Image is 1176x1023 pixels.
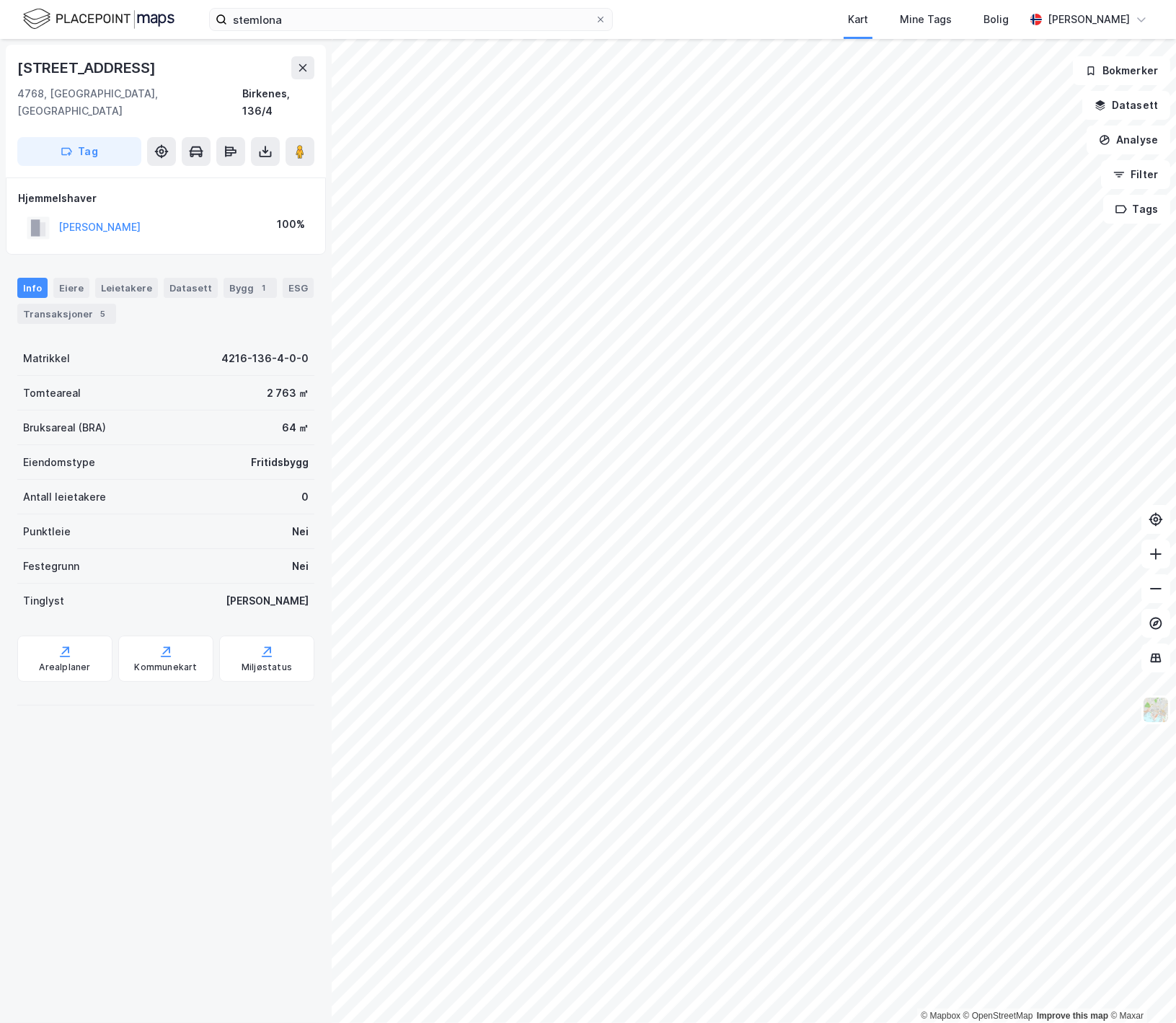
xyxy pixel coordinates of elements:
div: Punktleie [23,523,71,540]
div: Info [17,278,48,298]
div: Eiere [53,278,89,298]
div: Nei [292,558,309,575]
div: Miljøstatus [242,662,292,673]
div: 4216-136-4-0-0 [221,350,309,367]
div: Kart [848,11,868,28]
div: Transaksjoner [17,304,116,324]
iframe: Chat Widget [1104,954,1176,1023]
div: Kommunekart [134,662,197,673]
a: OpenStreetMap [963,1011,1033,1021]
div: Bygg [224,278,277,298]
div: Leietakere [95,278,158,298]
a: Mapbox [921,1011,960,1021]
div: Datasett [164,278,218,298]
div: Tinglyst [23,592,64,610]
div: Bruksareal (BRA) [23,419,106,436]
div: Nei [292,523,309,540]
div: Fritidsbygg [251,454,309,471]
div: Antall leietakere [23,488,106,506]
button: Analyse [1087,126,1170,154]
img: Z [1142,696,1170,724]
div: Mine Tags [900,11,952,28]
input: Søk på adresse, matrikkel, gårdeiere, leietakere eller personer [227,9,595,30]
div: Matrikkel [23,350,70,367]
div: [PERSON_NAME] [226,592,309,610]
div: 0 [301,488,309,506]
div: 100% [277,216,305,233]
button: Tags [1103,195,1170,224]
div: Arealplaner [39,662,90,673]
div: Kontrollprogram for chat [1104,954,1176,1023]
div: 1 [257,281,271,295]
a: Improve this map [1037,1011,1108,1021]
div: Birkenes, 136/4 [242,85,314,120]
div: 4768, [GEOGRAPHIC_DATA], [GEOGRAPHIC_DATA] [17,85,242,120]
button: Datasett [1082,91,1170,120]
div: Festegrunn [23,558,79,575]
button: Filter [1101,160,1170,189]
button: Tag [17,137,141,166]
div: Eiendomstype [23,454,95,471]
div: Tomteareal [23,385,81,402]
div: 5 [96,307,110,321]
div: 64 ㎡ [282,419,309,436]
div: ESG [283,278,314,298]
div: [STREET_ADDRESS] [17,56,159,79]
img: logo.f888ab2527a4732fd821a326f86c7f29.svg [23,6,174,32]
div: 2 763 ㎡ [267,385,309,402]
button: Bokmerker [1073,56,1170,85]
div: [PERSON_NAME] [1048,11,1130,28]
div: Bolig [983,11,1009,28]
div: Hjemmelshaver [18,190,314,207]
